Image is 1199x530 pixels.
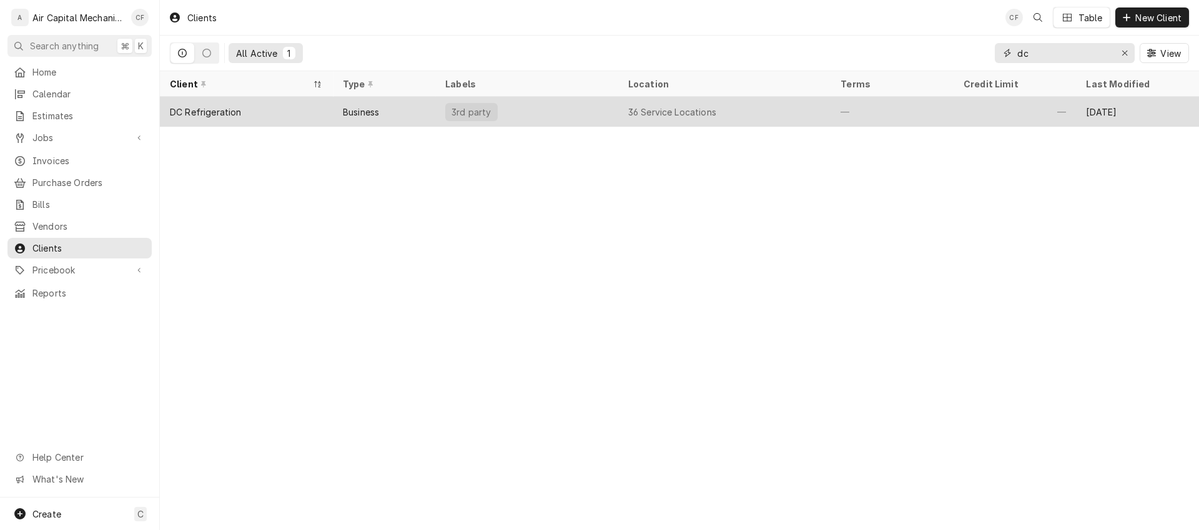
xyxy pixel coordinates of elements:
div: Type [343,77,423,91]
button: New Client [1115,7,1189,27]
a: Clients [7,238,152,258]
div: DC Refrigeration [170,106,242,119]
div: CF [1005,9,1023,26]
a: Calendar [7,84,152,104]
a: Purchase Orders [7,172,152,193]
span: Clients [32,242,146,255]
span: Jobs [32,131,127,144]
span: What's New [32,473,144,486]
span: ⌘ [121,39,129,52]
div: Location [628,77,821,91]
div: Client [170,77,310,91]
div: [DATE] [1076,97,1199,127]
input: Keyword search [1017,43,1111,63]
div: Business [343,106,379,119]
div: Labels [445,77,608,91]
span: Home [32,66,146,79]
span: C [137,508,144,521]
div: All Active [236,47,278,60]
span: Create [32,509,61,519]
span: Pricebook [32,263,127,277]
div: CF [131,9,149,26]
span: New Client [1133,11,1184,24]
div: — [954,97,1077,127]
a: Bills [7,194,152,215]
div: Charles Faure's Avatar [1005,9,1023,26]
a: Reports [7,283,152,303]
div: A [11,9,29,26]
a: Go to What's New [7,469,152,489]
button: Open search [1028,7,1048,27]
span: Calendar [32,87,146,101]
span: Purchase Orders [32,176,146,189]
a: Vendors [7,216,152,237]
div: Air Capital Mechanical [32,11,124,24]
a: Invoices [7,150,152,171]
span: Reports [32,287,146,300]
div: Charles Faure's Avatar [131,9,149,26]
div: Terms [841,77,941,91]
span: K [138,39,144,52]
div: — [831,97,954,127]
a: Estimates [7,106,152,126]
span: Help Center [32,451,144,464]
span: Vendors [32,220,146,233]
div: Last Modified [1086,77,1187,91]
a: Go to Help Center [7,447,152,468]
button: Erase input [1115,43,1135,63]
div: 36 Service Locations [628,106,716,119]
div: 1 [285,47,293,60]
div: 3rd party [450,106,492,119]
div: Credit Limit [964,77,1064,91]
span: Invoices [32,154,146,167]
span: View [1158,47,1183,60]
a: Go to Pricebook [7,260,152,280]
span: Bills [32,198,146,211]
span: Search anything [30,39,99,52]
a: Go to Jobs [7,127,152,148]
button: Search anything⌘K [7,35,152,57]
span: Estimates [32,109,146,122]
a: Home [7,62,152,82]
button: View [1140,43,1189,63]
div: Table [1078,11,1103,24]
